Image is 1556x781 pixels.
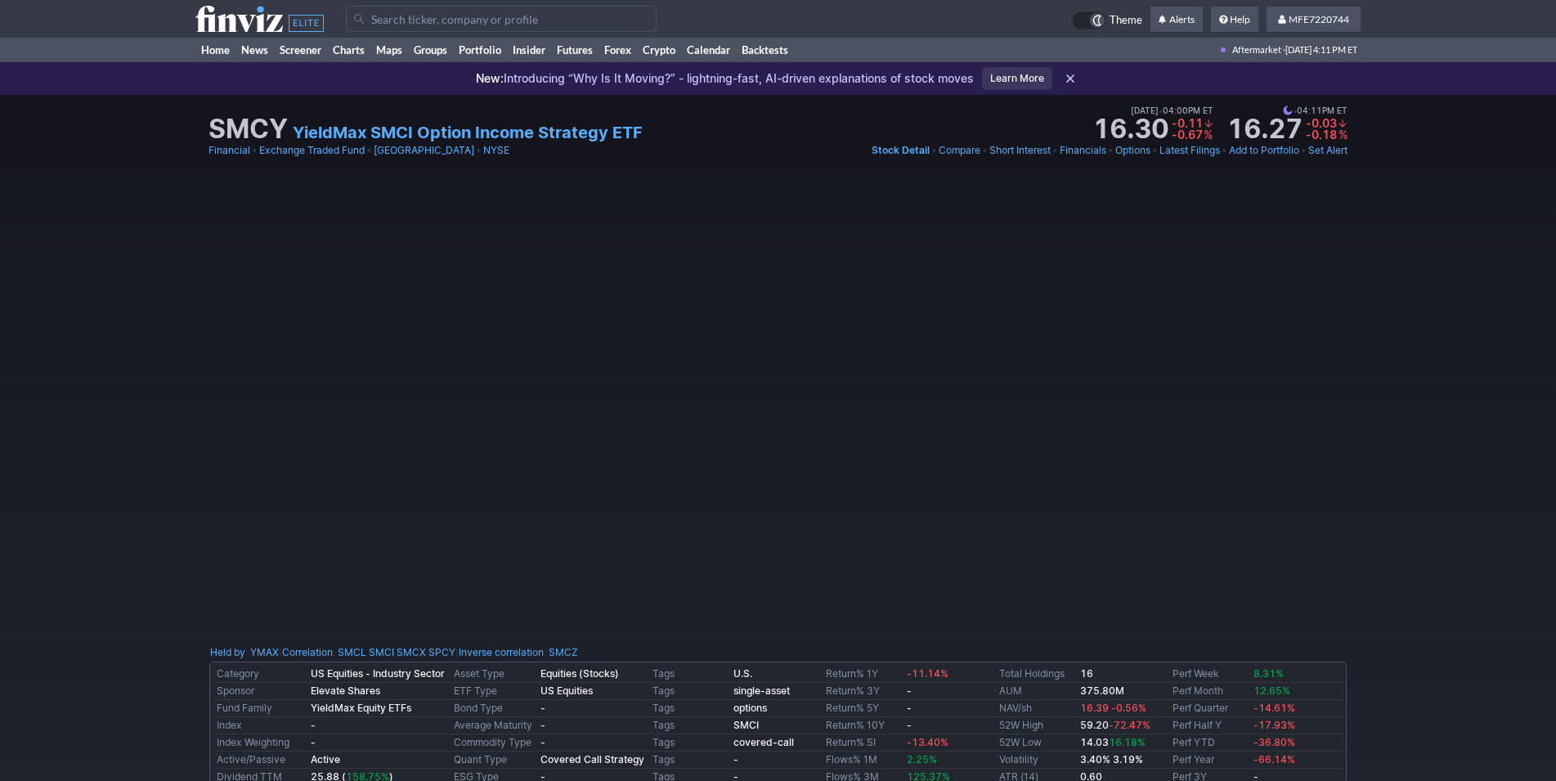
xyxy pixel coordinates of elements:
a: Inverse correlation [459,646,544,658]
a: Groups [408,38,453,62]
a: Charts [327,38,370,62]
a: Held by [210,646,245,658]
b: - [540,702,545,714]
a: Add to Portfolio [1229,142,1299,159]
span: [DATE] 4:11 PM ET [1285,38,1357,62]
a: Help [1211,7,1258,33]
td: Perf Week [1169,666,1250,683]
span: 12.65% [1253,684,1290,697]
a: Options [1115,142,1150,159]
b: Active [311,753,340,765]
b: Equities (Stocks) [540,667,619,680]
b: - [311,719,316,731]
td: Category [213,666,307,683]
a: Screener [274,38,327,62]
a: Correlation [282,646,333,658]
span: • [366,142,372,159]
span: 04:11PM ET [1283,103,1347,118]
td: Return% SI [823,734,904,752]
a: Financials [1060,142,1106,159]
td: Tags [649,752,730,769]
td: Index Weighting [213,734,307,752]
td: Active/Passive [213,752,307,769]
a: Backtests [736,38,794,62]
b: - [907,702,912,714]
span: • [1108,142,1114,159]
span: • [1052,142,1058,159]
span: 2.25% [907,753,937,765]
span: -0.03 [1306,116,1337,130]
td: Tags [649,666,730,683]
span: Latest Filings [1159,144,1220,156]
span: -14.61% [1253,702,1295,714]
a: Compare [939,142,980,159]
a: Latest Filings [1159,142,1220,159]
b: 14.03 [1080,736,1146,748]
td: Perf Half Y [1169,717,1250,734]
span: 8.31% [1253,667,1284,680]
a: Financial [209,142,250,159]
div: | : [455,644,578,661]
span: • [1222,142,1227,159]
a: Theme [1072,11,1142,29]
a: Forex [599,38,637,62]
span: • [1293,103,1297,118]
b: U.S. [733,667,752,680]
td: Tags [649,717,730,734]
td: Return% 5Y [823,700,904,717]
span: 16.39 [1080,702,1109,714]
span: [DATE] 04:00PM ET [1131,103,1213,118]
b: - [733,753,738,765]
span: Aftermarket · [1232,38,1285,62]
span: -66.14% [1253,753,1295,765]
a: covered-call [733,736,794,748]
span: 16.18% [1109,736,1146,748]
strong: 16.30 [1092,116,1168,142]
td: Return% 3Y [823,683,904,700]
span: Theme [1110,11,1142,29]
span: -72.47% [1109,719,1150,731]
b: US Equities [540,684,593,697]
td: Return% 1Y [823,666,904,683]
a: Short Interest [989,142,1051,159]
span: -13.40% [907,736,948,748]
a: YieldMax SMCI Option Income Strategy ETF [293,121,643,144]
a: options [733,702,767,714]
a: SPCY [428,644,455,661]
span: -0.11 [1172,116,1203,130]
td: Average Maturity [451,717,537,734]
a: Exchange Traded Fund [259,142,365,159]
span: • [1301,142,1307,159]
b: 59.20 [1080,719,1150,731]
td: Perf Month [1169,683,1250,700]
td: Tags [649,700,730,717]
b: - [540,719,545,731]
span: • [252,142,258,159]
td: Tags [649,683,730,700]
a: Stock Detail [872,142,930,159]
a: Crypto [637,38,681,62]
b: SMCI [733,719,759,731]
a: Portfolio [453,38,507,62]
td: AUM [996,683,1077,700]
span: -0.67 [1172,128,1203,141]
td: Perf Year [1169,752,1250,769]
span: MFE7220744 [1289,13,1349,25]
td: Flows% 1M [823,752,904,769]
a: single-asset [733,684,790,697]
span: % [1339,128,1347,141]
td: 52W Low [996,734,1077,752]
input: Search [346,6,657,32]
a: Home [195,38,235,62]
b: - [311,736,316,748]
a: Maps [370,38,408,62]
a: SMCZ [549,644,578,661]
a: Set Alert [1308,142,1347,159]
td: Asset Type [451,666,537,683]
b: YieldMax Equity ETFs [311,702,411,714]
span: Stock Detail [872,144,930,156]
td: Perf Quarter [1169,700,1250,717]
td: Quant Type [451,752,537,769]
